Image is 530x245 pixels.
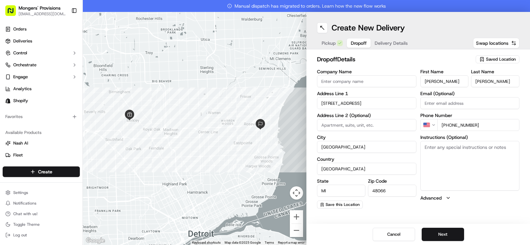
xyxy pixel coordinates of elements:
[63,148,106,155] span: API Documentation
[420,91,520,96] label: Email (Optional)
[3,3,69,19] button: Mongers' Provisions[EMAIL_ADDRESS][DOMAIN_NAME]
[7,27,121,37] p: Welcome 👋
[317,119,416,131] input: Apartment, suite, unit, etc.
[3,127,80,138] div: Available Products
[84,236,106,245] img: Google
[317,179,365,183] label: State
[13,190,28,195] span: Settings
[3,111,80,122] div: Favorites
[3,166,80,177] button: Create
[13,98,28,104] span: Shopify
[227,3,386,9] span: Manual dispatch has migrated to orders. Learn how the new flow works
[7,114,17,125] img: Grace Nketiah
[5,140,77,146] a: Nash AI
[3,138,80,149] button: Nash AI
[7,96,17,109] img: Wisdom Oko
[19,5,61,11] button: Mongers' Provisions
[317,201,363,209] button: Save this Location
[3,188,80,197] button: Settings
[351,40,367,46] span: Dropoff
[17,43,119,50] input: Got a question? Start typing here...
[3,209,80,218] button: Chat with us!
[290,210,303,223] button: Zoom in
[471,75,519,87] input: Enter last name
[473,38,519,48] button: Swap locations
[13,62,36,68] span: Orchestrate
[420,75,469,87] input: Enter first name
[59,121,72,126] span: [DATE]
[3,36,80,46] a: Deliveries
[476,40,508,46] span: Swap locations
[13,74,28,80] span: Engage
[5,98,11,103] img: Shopify logo
[84,236,106,245] a: Open this area in Google Maps (opens a new window)
[3,95,80,106] a: Shopify
[422,228,464,241] button: Next
[13,86,31,92] span: Analytics
[322,40,336,46] span: Pickup
[30,63,109,70] div: Start new chat
[38,168,52,175] span: Create
[317,75,416,87] input: Enter company name
[13,38,32,44] span: Deliveries
[14,63,26,75] img: 9188753566659_6852d8bf1fb38e338040_72.png
[55,121,57,126] span: •
[3,230,80,240] button: Log out
[317,163,416,175] input: Enter country
[3,48,80,58] button: Control
[72,103,74,108] span: •
[13,211,37,216] span: Chat with us!
[225,241,261,244] span: Map data ©2025 Google
[13,103,19,108] img: 1736555255976-a54dd68f-1ca7-489b-9aae-adbdc363a1c4
[113,65,121,73] button: Start new chat
[21,121,54,126] span: [PERSON_NAME]
[66,164,80,169] span: Pylon
[56,149,61,154] div: 💻
[278,241,304,244] a: Report a map error
[368,179,416,183] label: Zip Code
[3,72,80,82] button: Engage
[332,23,405,33] h1: Create New Delivery
[486,56,516,62] span: Saved Location
[317,135,416,140] label: City
[13,50,27,56] span: Control
[290,224,303,237] button: Zoom out
[7,63,19,75] img: 1736555255976-a54dd68f-1ca7-489b-9aae-adbdc363a1c4
[317,185,365,197] input: Enter state
[13,201,36,206] span: Notifications
[192,240,221,245] button: Keyboard shortcuts
[7,7,20,20] img: Nash
[420,135,520,140] label: Instructions (Optional)
[13,148,51,155] span: Knowledge Base
[317,69,416,74] label: Company Name
[375,40,408,46] span: Delivery Details
[317,157,416,161] label: Country
[4,146,53,157] a: 📗Knowledge Base
[437,119,520,131] input: Enter phone number
[326,202,360,207] span: Save this Location
[290,186,303,200] button: Map camera controls
[420,195,442,201] label: Advanced
[7,149,12,154] div: 📗
[3,24,80,34] a: Orders
[19,11,66,17] button: [EMAIL_ADDRESS][DOMAIN_NAME]
[13,222,40,227] span: Toggle Theme
[317,97,416,109] input: Enter address
[3,150,80,160] button: Fleet
[13,26,26,32] span: Orders
[265,241,274,244] a: Terms (opens in new tab)
[103,85,121,93] button: See all
[476,55,519,64] button: Saved Location
[47,164,80,169] a: Powered byPylon
[7,86,44,92] div: Past conversations
[420,113,520,118] label: Phone Number
[373,228,415,241] button: Cancel
[420,195,520,201] button: Advanced
[13,140,28,146] span: Nash AI
[420,97,520,109] input: Enter email address
[317,91,416,96] label: Address Line 1
[471,69,519,74] label: Last Name
[317,141,416,153] input: Enter city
